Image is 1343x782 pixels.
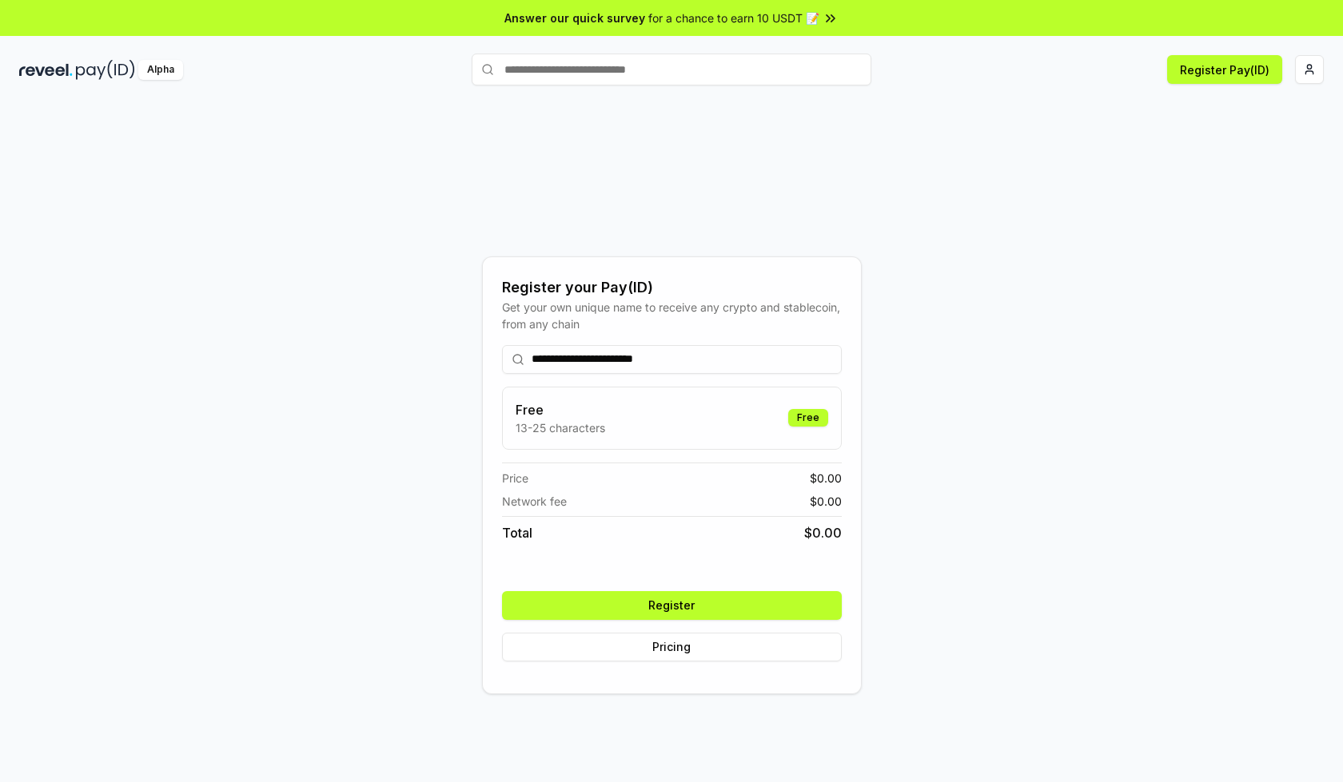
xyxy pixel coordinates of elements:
span: Network fee [502,493,567,510]
div: Alpha [138,60,183,80]
button: Register [502,591,842,620]
span: Answer our quick survey [504,10,645,26]
img: pay_id [76,60,135,80]
img: reveel_dark [19,60,73,80]
h3: Free [516,400,605,419]
p: 13-25 characters [516,419,605,436]
span: $ 0.00 [810,470,842,486]
span: Total [502,523,532,542]
button: Register Pay(ID) [1167,55,1282,84]
div: Register your Pay(ID) [502,276,842,299]
span: $ 0.00 [804,523,842,542]
button: Pricing [502,633,842,661]
span: $ 0.00 [810,493,842,510]
span: Price [502,470,528,486]
div: Free [788,409,828,427]
div: Get your own unique name to receive any crypto and stablecoin, from any chain [502,299,842,332]
span: for a chance to earn 10 USDT 📝 [648,10,819,26]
